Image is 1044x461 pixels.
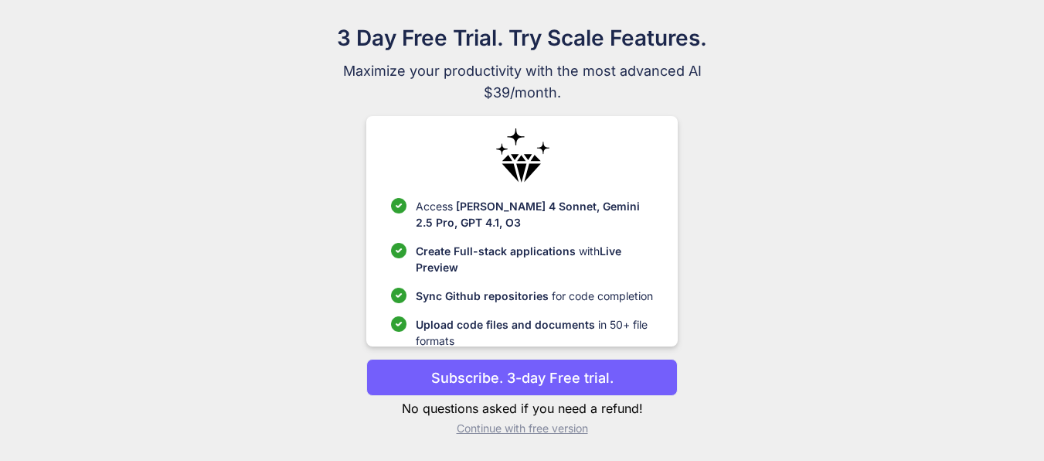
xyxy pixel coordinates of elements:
p: for code completion [416,288,653,304]
p: Access [416,198,653,230]
p: Continue with free version [366,421,678,436]
h1: 3 Day Free Trial. Try Scale Features. [263,22,782,54]
img: checklist [391,198,406,213]
p: with [416,243,653,275]
img: checklist [391,288,406,303]
span: [PERSON_NAME] 4 Sonnet, Gemini 2.5 Pro, GPT 4.1, O3 [416,200,640,229]
p: in 50+ file formats [416,316,653,349]
span: Create Full-stack applications [416,244,579,258]
img: checklist [391,316,406,332]
span: Sync Github repositories [416,289,549,302]
p: Subscribe. 3-day Free trial. [431,367,614,388]
span: Upload code files and documents [416,318,595,331]
button: Subscribe. 3-day Free trial. [366,359,678,396]
p: No questions asked if you need a refund! [366,399,678,418]
img: checklist [391,243,406,258]
span: Maximize your productivity with the most advanced AI [263,60,782,82]
span: $39/month. [263,82,782,104]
